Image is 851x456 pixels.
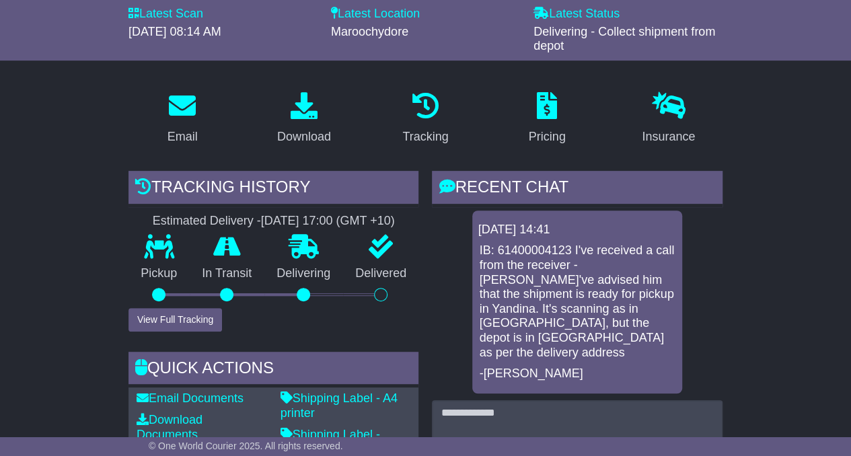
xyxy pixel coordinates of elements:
[633,87,704,151] a: Insurance
[268,87,340,151] a: Download
[642,128,695,146] div: Insurance
[529,128,566,146] div: Pricing
[402,128,448,146] div: Tracking
[137,391,244,405] a: Email Documents
[331,25,408,38] span: Maroochydore
[128,308,222,332] button: View Full Tracking
[128,214,419,229] div: Estimated Delivery -
[137,413,202,441] a: Download Documents
[281,428,380,456] a: Shipping Label - Thermal printer
[277,128,331,146] div: Download
[343,266,419,281] p: Delivered
[159,87,207,151] a: Email
[128,171,419,207] div: Tracking history
[128,25,221,38] span: [DATE] 08:14 AM
[331,7,420,22] label: Latest Location
[264,266,343,281] p: Delivering
[261,214,395,229] div: [DATE] 17:00 (GMT +10)
[128,266,190,281] p: Pickup
[149,441,343,451] span: © One World Courier 2025. All rights reserved.
[281,391,398,420] a: Shipping Label - A4 printer
[168,128,198,146] div: Email
[520,87,575,151] a: Pricing
[479,243,675,360] p: IB: 61400004123 I've received a call from the receiver - [PERSON_NAME]'ve advised him that the sh...
[533,25,715,53] span: Delivering - Collect shipment from depot
[394,87,457,151] a: Tracking
[479,367,675,381] p: -[PERSON_NAME]
[128,352,419,388] div: Quick Actions
[533,7,620,22] label: Latest Status
[432,171,723,207] div: RECENT CHAT
[190,266,264,281] p: In Transit
[478,223,677,237] div: [DATE] 14:41
[128,7,203,22] label: Latest Scan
